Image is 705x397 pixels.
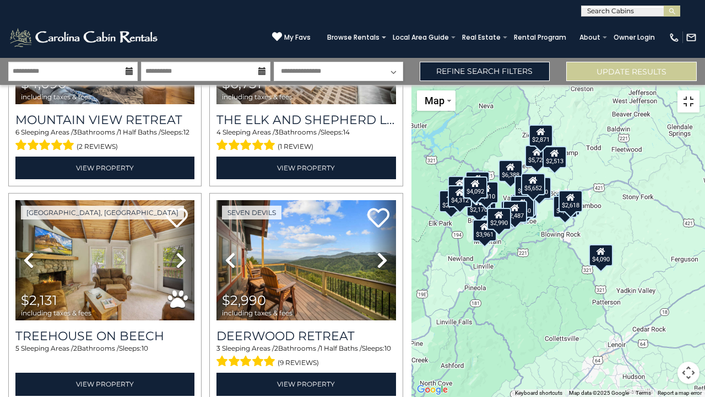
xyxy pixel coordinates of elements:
img: mail-regular-white.png [686,32,697,43]
span: 2 [73,344,77,352]
img: thumbnail_169267637.jpeg [216,200,395,320]
div: Sleeping Areas / Bathrooms / Sleeps: [15,127,194,154]
img: White-1-2.png [8,26,161,49]
button: Map camera controls [677,362,699,384]
span: $2,131 [21,292,57,308]
a: Real Estate [457,30,506,45]
div: Sleeping Areas / Bathrooms / Sleeps: [216,344,395,370]
a: Browse Rentals [322,30,385,45]
div: $3,610 [515,176,539,198]
span: including taxes & fees [21,93,91,100]
a: [GEOGRAPHIC_DATA], [GEOGRAPHIC_DATA] [21,206,184,219]
a: Local Area Guide [387,30,454,45]
a: Owner Login [608,30,660,45]
span: 10 [142,344,148,352]
span: My Favs [284,33,311,42]
div: $6,640 [511,196,535,218]
a: View Property [15,157,194,179]
button: Keyboard shortcuts [515,389,562,397]
span: including taxes & fees [222,93,292,100]
span: 5 [15,344,19,352]
button: Update Results [566,62,697,81]
div: $2,170 [467,195,491,217]
span: (9 reviews) [278,356,319,370]
a: Open this area in Google Maps (opens a new window) [414,383,451,397]
div: $2,487 [503,201,527,223]
span: 2 [274,344,278,352]
a: Terms (opens in new tab) [636,390,651,396]
div: $4,684 [554,196,578,218]
h3: The Elk And Shepherd Lodge at Eagles Nest [216,112,395,127]
div: $4,092 [464,176,488,198]
a: About [574,30,606,45]
div: $2,618 [558,190,583,212]
a: Deerwood Retreat [216,329,395,344]
span: Map data ©2025 Google [569,390,629,396]
span: 4 [216,128,221,136]
a: Mountain View Retreat [15,112,194,127]
div: $5,652 [521,173,545,195]
img: phone-regular-white.png [669,32,680,43]
a: Refine Search Filters [420,62,550,81]
a: Rental Program [508,30,572,45]
button: Toggle fullscreen view [677,90,699,112]
span: 12 [183,128,189,136]
a: View Property [216,157,395,179]
span: $2,990 [222,292,266,308]
div: $2,513 [543,146,567,168]
a: Add to favorites [367,207,389,230]
span: Map [425,95,444,106]
div: $6,751 [448,176,472,198]
span: including taxes & fees [21,309,91,316]
span: 14 [343,128,350,136]
span: (1 review) [278,140,313,154]
a: Seven Devils [222,206,281,219]
div: $3,283 [463,176,487,198]
span: 10 [384,344,391,352]
div: $3,961 [473,219,497,242]
div: $4,090 [589,244,614,266]
a: Treehouse On Beech [15,329,194,344]
span: 1 Half Baths / [119,128,161,136]
div: Sleeping Areas / Bathrooms / Sleeps: [15,344,194,370]
div: $2,954 [439,190,463,212]
span: 3 [73,128,77,136]
a: My Favs [272,31,311,43]
div: $2,871 [529,125,553,147]
div: $4,312 [448,185,472,207]
span: 6 [15,128,19,136]
a: Report a map error [658,390,702,396]
div: $6,388 [499,160,523,182]
span: including taxes & fees [222,309,292,316]
div: Sleeping Areas / Bathrooms / Sleeps: [216,127,395,154]
a: View Property [15,373,194,395]
span: 1 Half Baths / [320,344,362,352]
span: 3 [275,128,279,136]
div: $2,990 [487,208,512,230]
div: $5,720 [525,145,549,167]
span: 3 [216,344,220,352]
a: View Property [216,373,395,395]
img: Google [414,383,451,397]
img: thumbnail_168730914.jpeg [15,200,194,320]
span: (2 reviews) [77,140,118,154]
div: $3,935 [465,171,490,194]
button: Change map style [417,90,455,111]
a: The Elk And Shepherd Lodge at [GEOGRAPHIC_DATA] [216,112,395,127]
